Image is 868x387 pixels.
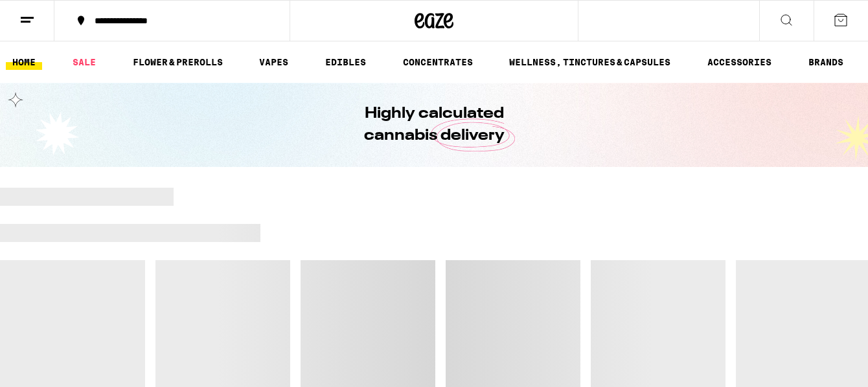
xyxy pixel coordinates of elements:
a: EDIBLES [319,54,372,70]
a: CONCENTRATES [396,54,479,70]
a: HOME [6,54,42,70]
a: FLOWER & PREROLLS [126,54,229,70]
a: ACCESSORIES [701,54,778,70]
a: SALE [66,54,102,70]
a: WELLNESS, TINCTURES & CAPSULES [503,54,677,70]
a: BRANDS [802,54,850,70]
h1: Highly calculated cannabis delivery [327,103,541,147]
a: VAPES [253,54,295,70]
